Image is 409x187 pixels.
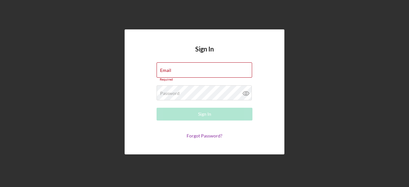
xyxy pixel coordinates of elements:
[195,45,214,62] h4: Sign In
[157,78,252,82] div: Required
[160,68,171,73] label: Email
[187,133,222,138] a: Forgot Password?
[198,108,211,121] div: Sign In
[157,108,252,121] button: Sign In
[160,91,180,96] label: Password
